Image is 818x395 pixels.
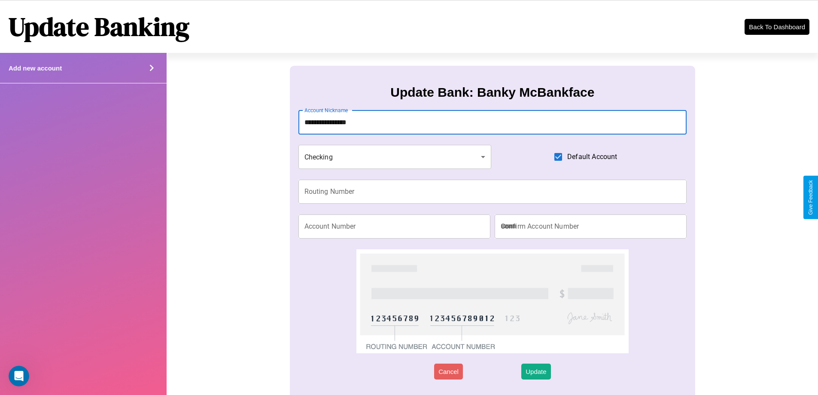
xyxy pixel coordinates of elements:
span: Default Account [567,152,617,162]
img: check [356,249,628,353]
h1: Update Banking [9,9,189,44]
h4: Add new account [9,64,62,72]
div: Checking [298,145,492,169]
label: Account Nickname [304,107,348,114]
div: Give Feedback [808,180,814,215]
button: Cancel [434,364,463,380]
iframe: Intercom live chat [9,366,29,386]
h3: Update Bank: Banky McBankface [390,85,594,100]
button: Back To Dashboard [745,19,809,35]
button: Update [521,364,550,380]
